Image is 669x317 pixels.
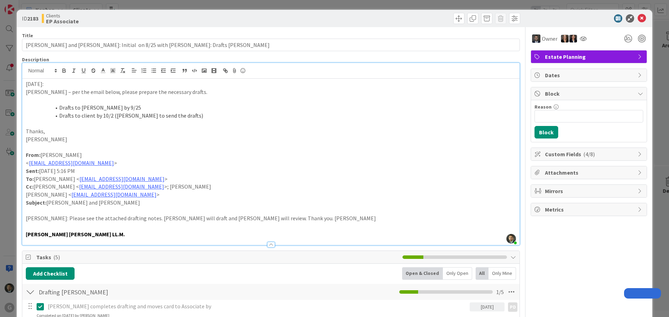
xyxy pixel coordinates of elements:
[545,187,634,195] span: Mirrors
[561,35,569,42] img: MW
[26,183,516,191] p: [PERSON_NAME] < >; [PERSON_NAME]
[22,32,33,39] label: Title
[22,39,520,51] input: type card name here...
[22,14,38,23] span: ID
[26,175,34,182] strong: To:
[27,15,38,22] b: 2183
[535,126,558,138] button: Block
[545,205,634,214] span: Metrics
[26,151,40,158] strong: From:
[26,135,516,143] p: [PERSON_NAME]
[22,56,49,63] span: Description
[34,104,516,112] li: Drafts to [PERSON_NAME] by 9/25
[26,199,46,206] strong: Subject:
[26,159,516,167] p: < >
[29,159,114,166] a: [EMAIL_ADDRESS][DOMAIN_NAME]
[26,175,516,183] p: [PERSON_NAME] < >
[46,18,79,24] b: EP Associate
[26,151,516,159] p: [PERSON_NAME]
[36,286,193,298] input: Add Checklist...
[34,112,516,120] li: Drafts to client by 10/2 ([PERSON_NAME] to send the drafts)
[26,167,39,174] strong: Sent:
[26,80,516,88] p: [DATE]:
[545,89,634,98] span: Block
[53,254,60,261] span: ( 5 )
[48,302,467,310] p: [PERSON_NAME] completes drafting and moves card to Associate by
[26,199,516,207] p: [PERSON_NAME] and [PERSON_NAME]
[583,151,595,158] span: ( 4/8 )
[36,253,399,261] span: Tasks
[79,175,164,182] a: [EMAIL_ADDRESS][DOMAIN_NAME]
[443,267,472,280] div: Only Open
[46,13,79,18] span: Clients
[71,191,156,198] a: [EMAIL_ADDRESS][DOMAIN_NAME]
[26,214,516,222] p: [PERSON_NAME]: Please see the attached drafting notes. [PERSON_NAME] will draft and [PERSON_NAME]...
[508,302,517,312] div: PD
[545,71,634,79] span: Dates
[26,191,516,199] p: [PERSON_NAME] < >
[506,234,516,244] img: 8BZLk7E8pfiq8jCgjIaptuiIy3kiCTah.png
[535,104,552,110] label: Reason
[26,88,516,96] p: [PERSON_NAME] – per the email below, please prepare the necessary drafts.
[79,183,164,190] a: [EMAIL_ADDRESS][DOMAIN_NAME]
[26,167,516,175] p: [DATE] 5:16 PM
[26,183,33,190] strong: Cc:
[26,231,125,238] strong: [PERSON_NAME] [PERSON_NAME] LL.M.
[532,34,540,43] img: JW
[545,168,634,177] span: Attachments
[569,35,577,42] img: AM
[489,267,516,280] div: Only Mine
[402,267,443,280] div: Open & Closed
[26,267,75,280] button: Add Checklist
[545,53,634,61] span: Estate Planning
[496,288,504,296] span: 1 / 5
[476,267,489,280] div: All
[470,302,505,311] div: [DATE]
[545,150,634,158] span: Custom Fields
[26,127,516,135] p: Thanks,
[542,34,557,43] span: Owner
